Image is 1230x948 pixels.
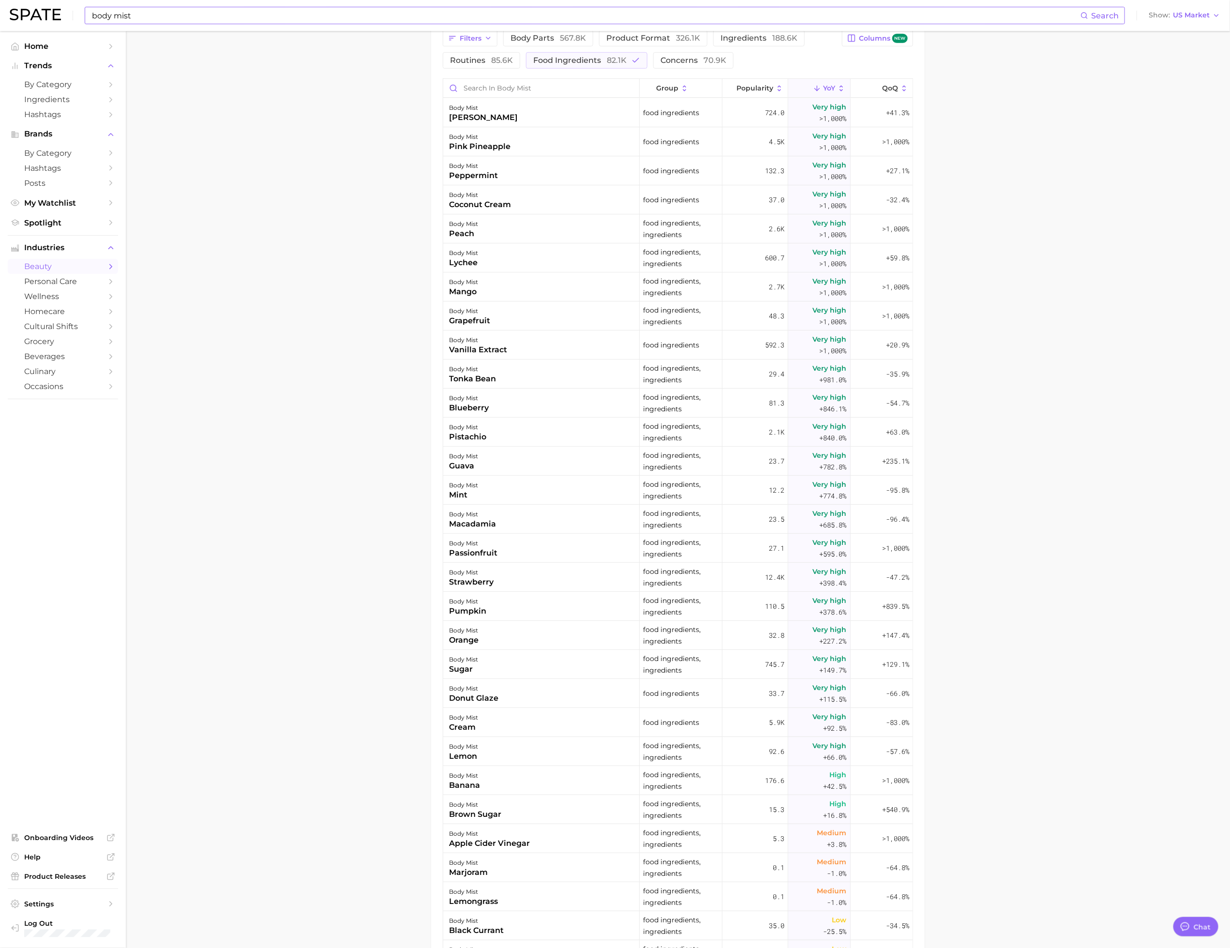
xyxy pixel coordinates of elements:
span: +540.9% [882,804,909,815]
span: +66.0% [824,752,847,763]
a: by Category [8,77,118,92]
span: Very high [813,682,847,693]
div: cream [449,722,478,733]
button: body mistpistachiofood ingredients, ingredients2.1kVery high+840.0%+63.0% [443,418,913,447]
span: YoY [823,84,835,92]
button: body mistblueberryfood ingredients, ingredients81.3Very high+846.1%-54.7% [443,389,913,418]
span: +63.0% [886,426,909,438]
span: 592.3 [765,339,784,351]
div: body mist [449,857,488,869]
button: body mistbrown sugarfood ingredients, ingredients15.3High+16.8%+540.9% [443,795,913,824]
span: 326.1k [676,33,700,43]
span: Very high [813,479,847,490]
div: body mist [449,131,510,143]
span: food ingredients [643,136,699,148]
button: body mist[PERSON_NAME]food ingredients724.0Very high>1,000%+41.3% [443,98,913,127]
span: wellness [24,292,102,301]
span: 37.0 [769,194,784,206]
span: Show [1149,13,1170,18]
span: food ingredients, ingredients [643,479,718,502]
span: Very high [813,188,847,200]
span: +981.0% [820,374,847,386]
span: +782.8% [820,461,847,473]
span: +839.5% [882,601,909,612]
button: body mistapple cider vinegarfood ingredients, ingredients5.3Medium+3.8%>1,000% [443,824,913,853]
div: apple cider vinegar [449,838,530,849]
span: >1,000% [882,137,909,146]
span: 70.9k [704,56,726,65]
div: mint [449,489,478,501]
button: Filters [443,30,497,46]
span: Medium [817,827,847,839]
span: 23.5 [769,513,784,525]
div: body mist [449,451,478,462]
span: Very high [813,217,847,229]
span: food ingredients, ingredients [643,450,718,473]
span: food ingredients, ingredients [643,421,718,444]
span: 82.1k [607,56,627,65]
span: +227.2% [820,635,847,647]
span: +115.5% [820,693,847,705]
span: +129.1% [882,659,909,670]
span: 27.1 [769,542,784,554]
button: body mistcreamfood ingredients5.9kVery high+92.5%-83.0% [443,708,913,737]
span: +149.7% [820,664,847,676]
span: food ingredients [643,717,699,728]
span: +3.8% [827,839,847,850]
span: food ingredients, ingredients [643,304,718,328]
div: body mist [449,770,480,782]
div: body mist [449,625,479,636]
span: 29.4 [769,368,784,380]
div: body mist [449,538,497,549]
button: ShowUS Market [1146,9,1223,22]
span: Brands [24,130,102,138]
div: body mist [449,363,496,375]
span: new [892,34,908,43]
span: Help [24,853,102,861]
button: body mistmintfood ingredients, ingredients12.2Very high+774.8%-95.8% [443,476,913,505]
span: High [830,769,847,781]
div: body mist [449,392,489,404]
span: by Category [24,149,102,158]
span: >1,000% [882,224,909,233]
span: -54.7% [886,397,909,409]
span: food ingredients [643,165,699,177]
span: 12.4k [765,572,784,583]
span: 188.6k [772,33,797,43]
div: coconut cream [449,199,511,211]
span: 2.6k [769,223,784,235]
span: Ingredients [24,95,102,104]
span: 0.1 [773,891,784,903]
span: -66.0% [886,688,909,699]
span: -35.9% [886,368,909,380]
span: >1,000% [820,259,847,268]
a: My Watchlist [8,196,118,211]
span: Trends [24,61,102,70]
a: by Category [8,146,118,161]
button: body mistpumpkinfood ingredients, ingredients110.5Very high+378.6%+839.5% [443,592,913,621]
button: body mistpeppermintfood ingredients132.3Very high>1,000%+27.1% [443,156,913,185]
span: Posts [24,179,102,188]
a: Hashtags [8,161,118,176]
span: food ingredients, ingredients [643,566,718,589]
div: tonka bean [449,373,496,385]
a: personal care [8,274,118,289]
span: food ingredients, ingredients [643,653,718,676]
span: >1,000% [882,776,909,785]
div: body mist [449,741,478,752]
span: Columns [859,34,908,43]
span: Very high [813,450,847,461]
div: body mist [449,654,478,665]
div: body mist [449,102,518,114]
span: +378.6% [820,606,847,618]
span: -83.0% [886,717,909,728]
span: food ingredients, ingredients [643,885,718,908]
span: >1,000% [882,834,909,843]
span: 23.7 [769,455,784,467]
a: Posts [8,176,118,191]
span: 2.1k [769,426,784,438]
span: Very high [813,275,847,287]
button: YoY [788,79,851,98]
div: donut glaze [449,692,498,704]
span: Very high [813,362,847,374]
